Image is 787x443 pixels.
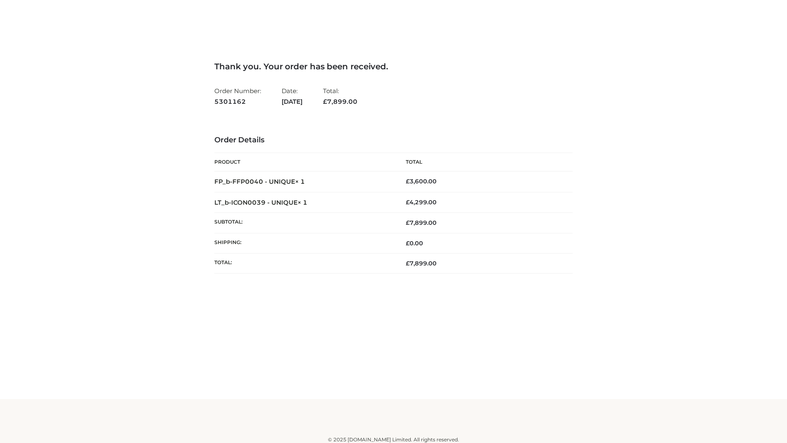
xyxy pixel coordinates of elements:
h3: Order Details [214,136,573,145]
th: Total: [214,253,393,273]
li: Order Number: [214,84,261,109]
th: Product [214,153,393,171]
span: £ [406,178,409,185]
th: Subtotal: [214,213,393,233]
bdi: 4,299.00 [406,199,437,206]
th: Shipping: [214,233,393,253]
strong: × 1 [295,178,305,185]
span: £ [406,199,409,206]
span: £ [406,219,409,226]
span: 7,899.00 [406,219,437,226]
li: Total: [323,84,357,109]
span: £ [323,98,327,105]
strong: × 1 [298,199,307,206]
li: Date: [282,84,303,109]
bdi: 0.00 [406,240,423,247]
strong: LT_b-ICON0039 - UNIQUE [214,199,307,206]
bdi: 3,600.00 [406,178,437,185]
span: 7,899.00 [323,98,357,105]
span: £ [406,240,409,247]
th: Total [393,153,573,171]
span: 7,899.00 [406,260,437,267]
strong: FP_b-FFP0040 - UNIQUE [214,178,305,185]
h3: Thank you. Your order has been received. [214,62,573,71]
span: £ [406,260,409,267]
strong: [DATE] [282,96,303,107]
strong: 5301162 [214,96,261,107]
